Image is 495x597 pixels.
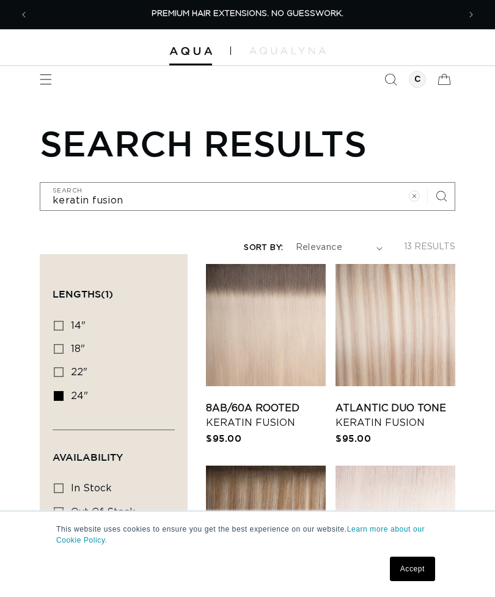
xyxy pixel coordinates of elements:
span: 24" [71,391,88,401]
span: 13 results [404,243,455,251]
button: Search [428,183,455,210]
summary: Availability (0 selected) [53,430,175,474]
summary: Lengths (1 selected) [53,267,175,311]
img: aqualyna.com [249,47,326,54]
label: Sort by: [244,244,283,252]
input: Search [40,183,455,210]
span: 14" [71,321,86,331]
span: PREMIUM HAIR EXTENSIONS. NO GUESSWORK. [152,10,343,18]
a: Atlantic Duo Tone Keratin Fusion [335,401,455,430]
button: Next announcement [458,1,485,28]
a: Accept [390,557,435,581]
p: This website uses cookies to ensure you get the best experience on our website. [56,524,439,546]
img: Aqua Hair Extensions [169,47,212,56]
span: 22" [71,367,87,377]
span: 18" [71,344,85,354]
summary: Search [377,66,404,93]
summary: Menu [32,66,59,93]
h1: Search results [40,122,455,164]
span: (1) [101,288,113,299]
span: Availability [53,452,123,463]
button: Clear search term [401,183,428,210]
span: Out of stock [71,507,136,517]
button: Previous announcement [10,1,37,28]
a: 8AB/60A Rooted Keratin Fusion [206,401,326,430]
span: In stock [71,483,112,493]
span: Lengths [53,288,113,299]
